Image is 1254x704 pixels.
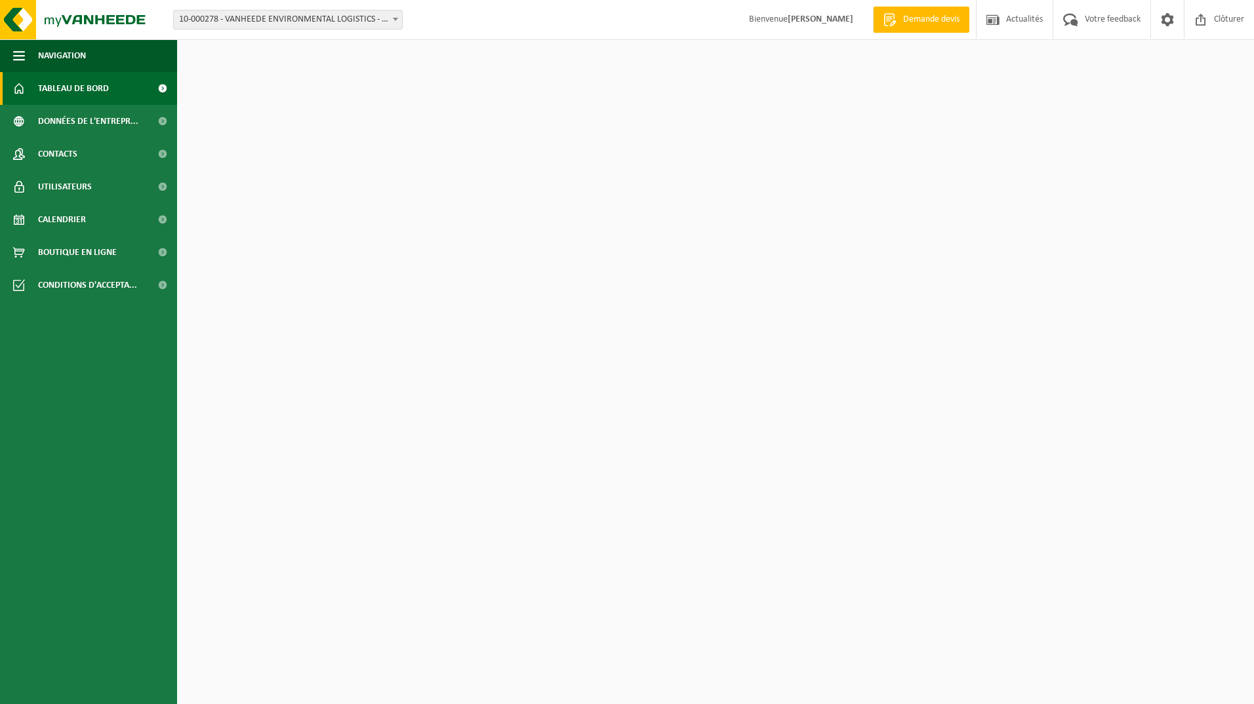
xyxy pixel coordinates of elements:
span: Calendrier [38,203,86,236]
span: Contacts [38,138,77,170]
span: Boutique en ligne [38,236,117,269]
span: Utilisateurs [38,170,92,203]
span: Tableau de bord [38,72,109,105]
span: 10-000278 - VANHEEDE ENVIRONMENTAL LOGISTICS - QUEVY - QUÉVY-LE-GRAND [173,10,403,29]
span: Demande devis [900,13,963,26]
a: Demande devis [873,7,969,33]
span: Conditions d'accepta... [38,269,137,302]
span: Navigation [38,39,86,72]
span: 10-000278 - VANHEEDE ENVIRONMENTAL LOGISTICS - QUEVY - QUÉVY-LE-GRAND [174,10,402,29]
span: Données de l'entrepr... [38,105,138,138]
strong: [PERSON_NAME] [788,14,853,24]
